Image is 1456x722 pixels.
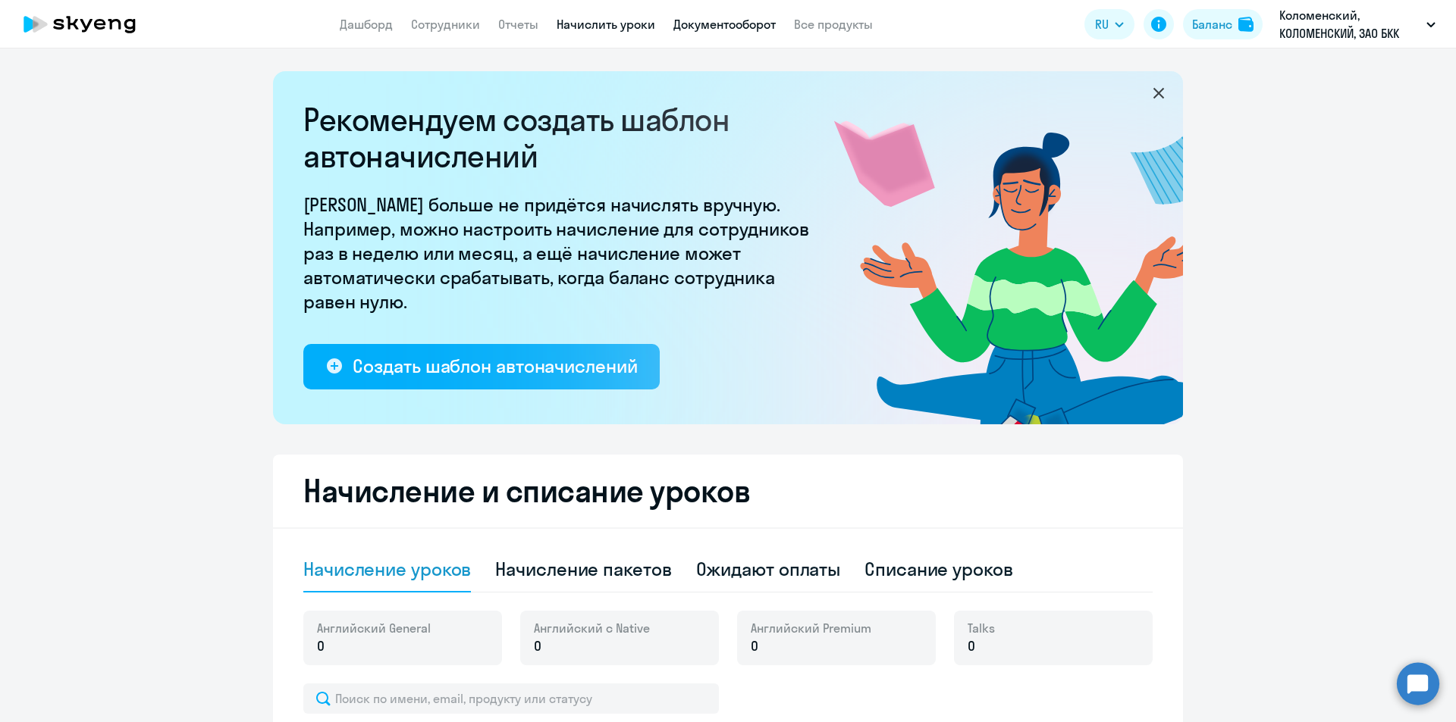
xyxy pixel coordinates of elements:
span: Английский с Native [534,620,650,636]
a: Отчеты [498,17,538,32]
div: Создать шаблон автоначислений [353,354,637,378]
span: Talks [968,620,995,636]
span: Английский Premium [751,620,871,636]
span: 0 [968,636,975,656]
button: Создать шаблон автоначислений [303,344,660,389]
a: Сотрудники [411,17,480,32]
a: Дашборд [340,17,393,32]
div: Ожидают оплаты [696,557,841,581]
span: RU [1095,15,1109,33]
a: Документооборот [673,17,776,32]
span: Английский General [317,620,431,636]
div: Начисление пакетов [495,557,671,581]
span: 0 [751,636,758,656]
button: RU [1084,9,1134,39]
button: Балансbalance [1183,9,1263,39]
a: Начислить уроки [557,17,655,32]
p: Коломенский, КОЛОМЕНСКИЙ, ЗАО БКК [1279,6,1420,42]
p: [PERSON_NAME] больше не придётся начислять вручную. Например, можно настроить начисление для сотр... [303,192,819,314]
div: Начисление уроков [303,557,471,581]
input: Поиск по имени, email, продукту или статусу [303,683,719,714]
div: Баланс [1192,15,1232,33]
span: 0 [534,636,541,656]
button: Коломенский, КОЛОМЕНСКИЙ, ЗАО БКК [1272,6,1443,42]
img: balance [1238,17,1254,32]
span: 0 [317,636,325,656]
div: Списание уроков [864,557,1013,581]
a: Все продукты [794,17,873,32]
h2: Рекомендуем создать шаблон автоначислений [303,102,819,174]
h2: Начисление и списание уроков [303,473,1153,509]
